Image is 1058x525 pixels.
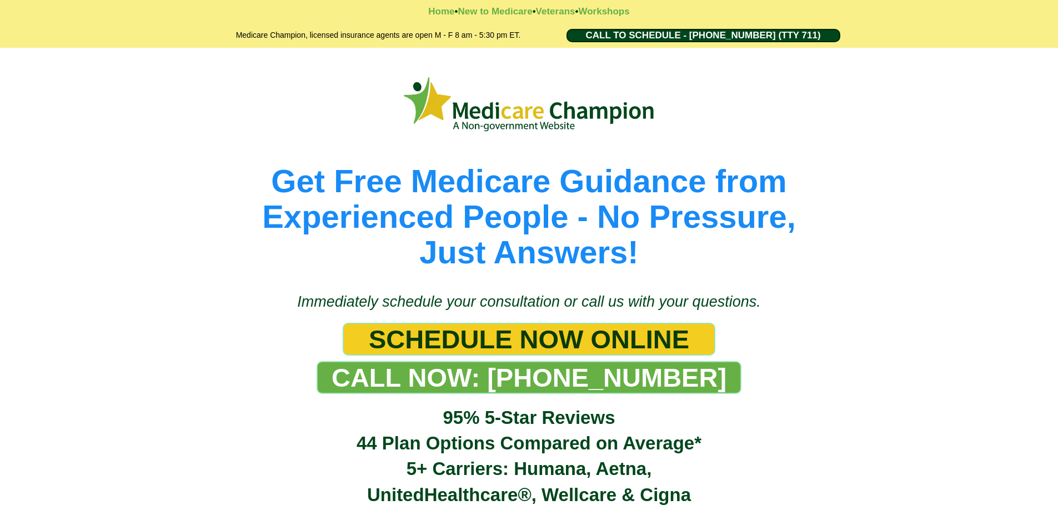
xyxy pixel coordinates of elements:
span: Just Answers! [419,234,638,270]
strong: • [533,6,536,17]
span: UnitedHealthcare®, Wellcare & Cigna [367,484,691,505]
a: CALL TO SCHEDULE - 1-888-344-8881 (TTY 711) [566,29,840,42]
span: 95% 5-Star Reviews [443,407,615,428]
span: 44 Plan Options Compared on Average* [357,433,701,453]
strong: • [575,6,578,17]
span: SCHEDULE NOW ONLINE [369,324,689,354]
a: New to Medicare [458,6,532,17]
span: 5+ Carriers: Humana, Aetna, [407,458,652,479]
h2: Medicare Champion, licensed insurance agents are open M - F 8 am - 5:30 pm ET. [207,29,550,42]
a: SCHEDULE NOW ONLINE [343,323,715,356]
a: CALL NOW: 1-888-344-8881 [317,361,741,394]
span: CALL TO SCHEDULE - [PHONE_NUMBER] (TTY 711) [585,30,820,41]
a: Veterans [536,6,575,17]
span: Immediately schedule your consultation or call us with your questions. [297,293,760,310]
a: Home [428,6,454,17]
strong: • [455,6,458,17]
span: CALL NOW: [PHONE_NUMBER] [332,362,726,393]
a: Workshops [578,6,629,17]
span: Get Free Medicare Guidance from Experienced People - No Pressure, [262,163,796,234]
